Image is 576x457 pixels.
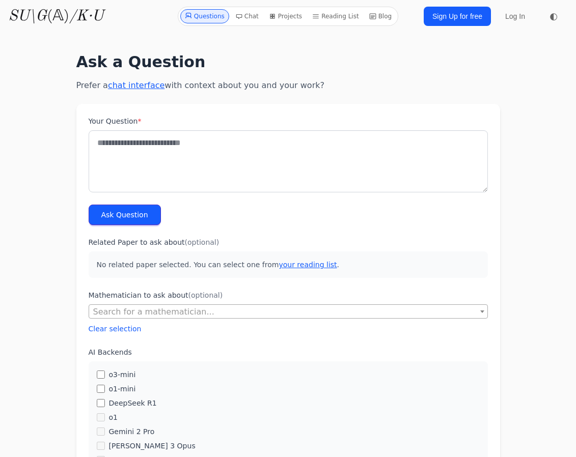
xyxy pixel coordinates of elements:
[109,441,196,451] label: [PERSON_NAME] 3 Opus
[109,384,136,394] label: o1-mini
[231,9,263,23] a: Chat
[69,9,103,24] i: /K·U
[424,7,491,26] a: Sign Up for free
[188,291,223,299] span: (optional)
[93,307,214,317] span: Search for a mathematician...
[89,305,487,319] span: Search for a mathematician...
[308,9,363,23] a: Reading List
[550,12,558,21] span: ◐
[89,347,488,357] label: AI Backends
[108,80,164,90] a: chat interface
[76,79,500,92] p: Prefer a with context about you and your work?
[279,261,337,269] a: your reading list
[8,9,47,24] i: SU\G
[89,205,161,225] button: Ask Question
[543,6,564,26] button: ◐
[76,53,500,71] h1: Ask a Question
[89,251,488,278] p: No related paper selected. You can select one from .
[365,9,396,23] a: Blog
[89,237,488,247] label: Related Paper to ask about
[109,412,118,422] label: o1
[499,7,531,25] a: Log In
[89,116,488,126] label: Your Question
[109,369,136,380] label: o3-mini
[89,290,488,300] label: Mathematician to ask about
[8,7,103,25] a: SU\G(𝔸)/K·U
[89,304,488,319] span: Search for a mathematician...
[185,238,220,246] span: (optional)
[109,426,155,437] label: Gemini 2 Pro
[265,9,306,23] a: Projects
[180,9,229,23] a: Questions
[89,324,142,334] button: Clear selection
[109,398,157,408] label: DeepSeek R1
